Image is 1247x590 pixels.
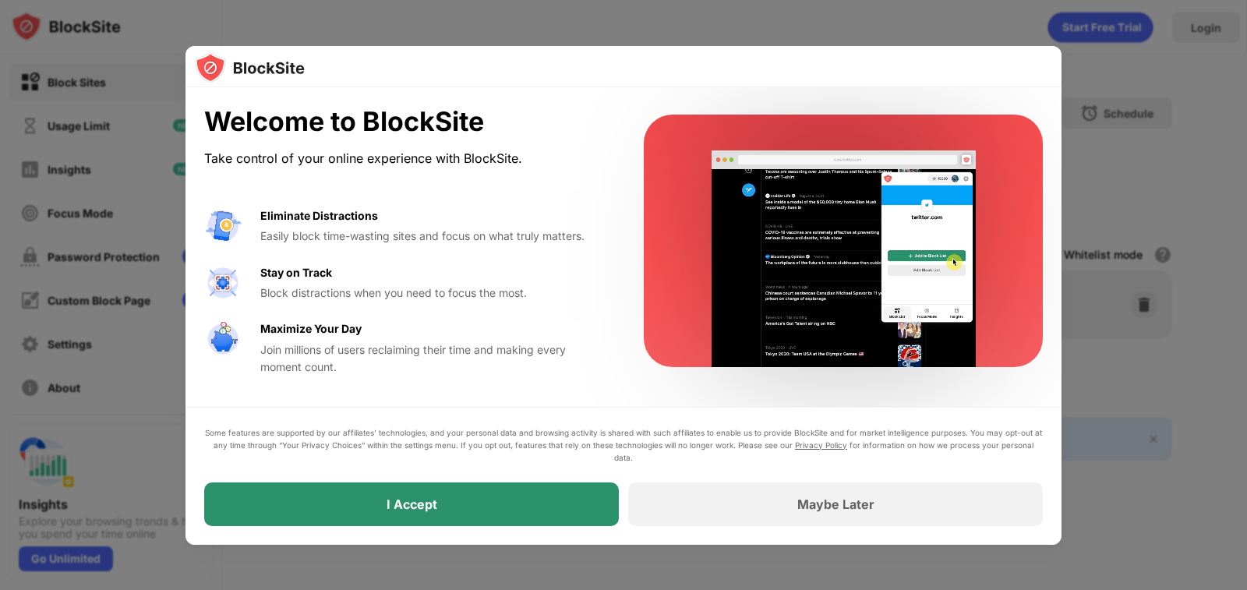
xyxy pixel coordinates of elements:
div: Block distractions when you need to focus the most. [260,284,606,302]
img: value-focus.svg [204,264,242,302]
div: Some features are supported by our affiliates’ technologies, and your personal data and browsing ... [204,426,1043,464]
div: Welcome to BlockSite [204,106,606,138]
div: Take control of your online experience with BlockSite. [204,147,606,170]
div: Eliminate Distractions [260,207,378,224]
div: I Accept [387,496,437,512]
img: value-avoid-distractions.svg [204,207,242,245]
div: Join millions of users reclaiming their time and making every moment count. [260,341,606,376]
div: Easily block time-wasting sites and focus on what truly matters. [260,228,606,245]
div: Maybe Later [797,496,874,512]
div: Stay on Track [260,264,332,281]
img: logo-blocksite.svg [195,52,305,83]
img: value-safe-time.svg [204,320,242,358]
div: Maximize Your Day [260,320,362,337]
a: Privacy Policy [795,440,847,450]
